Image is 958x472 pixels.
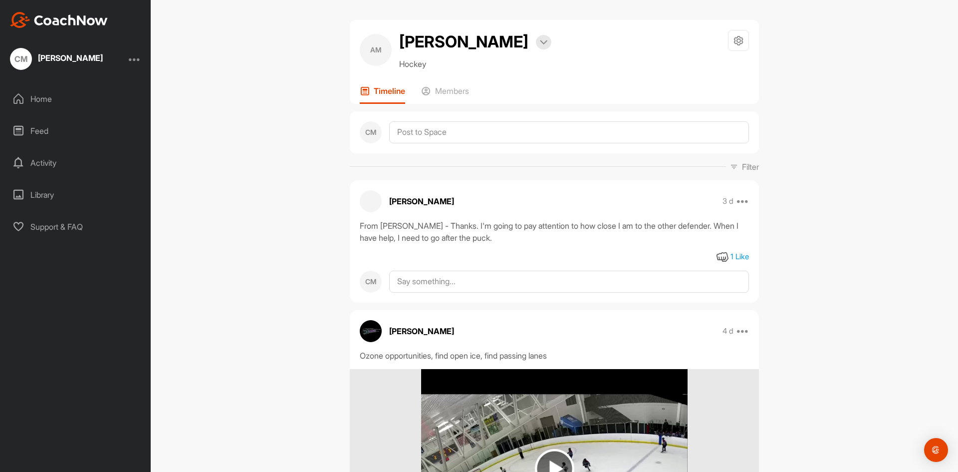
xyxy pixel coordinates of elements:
div: Activity [5,150,146,175]
p: Filter [742,161,759,173]
div: CM [360,271,382,293]
div: Ozone opportunities, find open ice, find passing lanes [360,350,749,362]
p: [PERSON_NAME] [389,325,454,337]
div: Feed [5,118,146,143]
p: 4 d [722,326,733,336]
div: CM [10,48,32,70]
div: Open Intercom Messenger [924,438,948,462]
div: CM [360,121,382,143]
img: CoachNow [10,12,108,28]
img: arrow-down [540,40,547,45]
div: Support & FAQ [5,214,146,239]
p: 3 d [722,196,733,206]
div: Home [5,86,146,111]
div: From [PERSON_NAME] - Thanks. I'm going to pay attention to how close I am to the other defender. ... [360,220,749,244]
p: Timeline [374,86,405,96]
img: avatar [360,320,382,342]
div: Library [5,182,146,207]
h2: [PERSON_NAME] [399,30,528,54]
div: AM [360,34,392,66]
p: Members [435,86,469,96]
p: Hockey [399,58,551,70]
div: [PERSON_NAME] [38,54,103,62]
div: 1 Like [730,251,749,263]
p: [PERSON_NAME] [389,195,454,207]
